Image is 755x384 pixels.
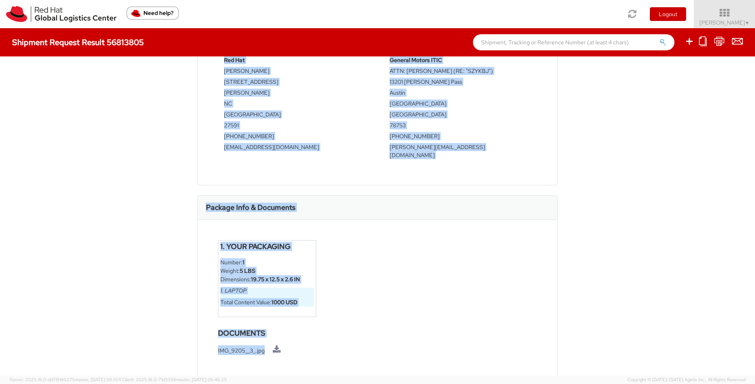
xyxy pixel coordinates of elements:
[390,89,531,100] td: Austin
[206,203,295,212] h3: Package Info & Documents
[390,67,531,78] td: ATTN: [PERSON_NAME] (RE: "SZYKBJ")
[650,7,686,21] button: Logout
[390,132,531,143] td: [PHONE_NUMBER]
[12,38,144,47] h4: Shipment Request Result 56813805
[224,110,365,121] td: [GEOGRAPHIC_DATA]
[220,298,314,307] li: Total Content Value:
[272,299,297,306] strong: 1000 USD
[390,78,531,89] td: 13201 [PERSON_NAME] Pass
[390,121,531,132] td: 78753
[745,20,750,26] span: ▼
[224,78,365,89] td: [STREET_ADDRESS]
[6,6,116,22] img: rh-logistics-00dfa346123c4ec078e1.svg
[75,377,121,382] span: master, [DATE] 09:51:11
[218,345,537,355] li: IMG_9205__3_.jpg
[176,377,227,382] span: master, [DATE] 09:46:25
[220,267,314,275] li: Weight:
[224,132,365,143] td: [PHONE_NUMBER]
[224,121,365,132] td: 27591
[127,6,179,20] button: Need help?
[224,143,365,154] td: [EMAIL_ADDRESS][DOMAIN_NAME]
[240,267,255,274] strong: 5 LBS
[224,67,365,78] td: [PERSON_NAME]
[473,34,674,50] input: Shipment, Tracking or Reference Number (at least 4 chars)
[224,89,365,100] td: [PERSON_NAME]
[224,56,245,64] strong: Red Hat
[218,329,537,337] h4: Documents
[390,56,442,64] strong: General Motors ITIC
[220,288,314,294] h6: 1. laptop
[243,259,245,266] strong: 1
[220,275,314,284] li: Dimensions:
[122,377,227,382] span: Client: 2025.18.0-71d3358
[390,143,531,162] td: [PERSON_NAME][EMAIL_ADDRESS][DOMAIN_NAME]
[224,100,365,110] td: NC
[10,377,121,382] span: Server: 2025.18.0-dd719145275
[627,377,745,383] span: Copyright © [DATE]-[DATE] Agistix Inc., All Rights Reserved
[390,100,531,110] td: [GEOGRAPHIC_DATA]
[699,19,750,26] span: [PERSON_NAME]
[390,110,531,121] td: [GEOGRAPHIC_DATA]
[220,258,314,267] li: Number:
[251,276,300,283] strong: 19.75 x 12.5 x 2.6 IN
[220,243,314,251] h4: 1. Your Packaging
